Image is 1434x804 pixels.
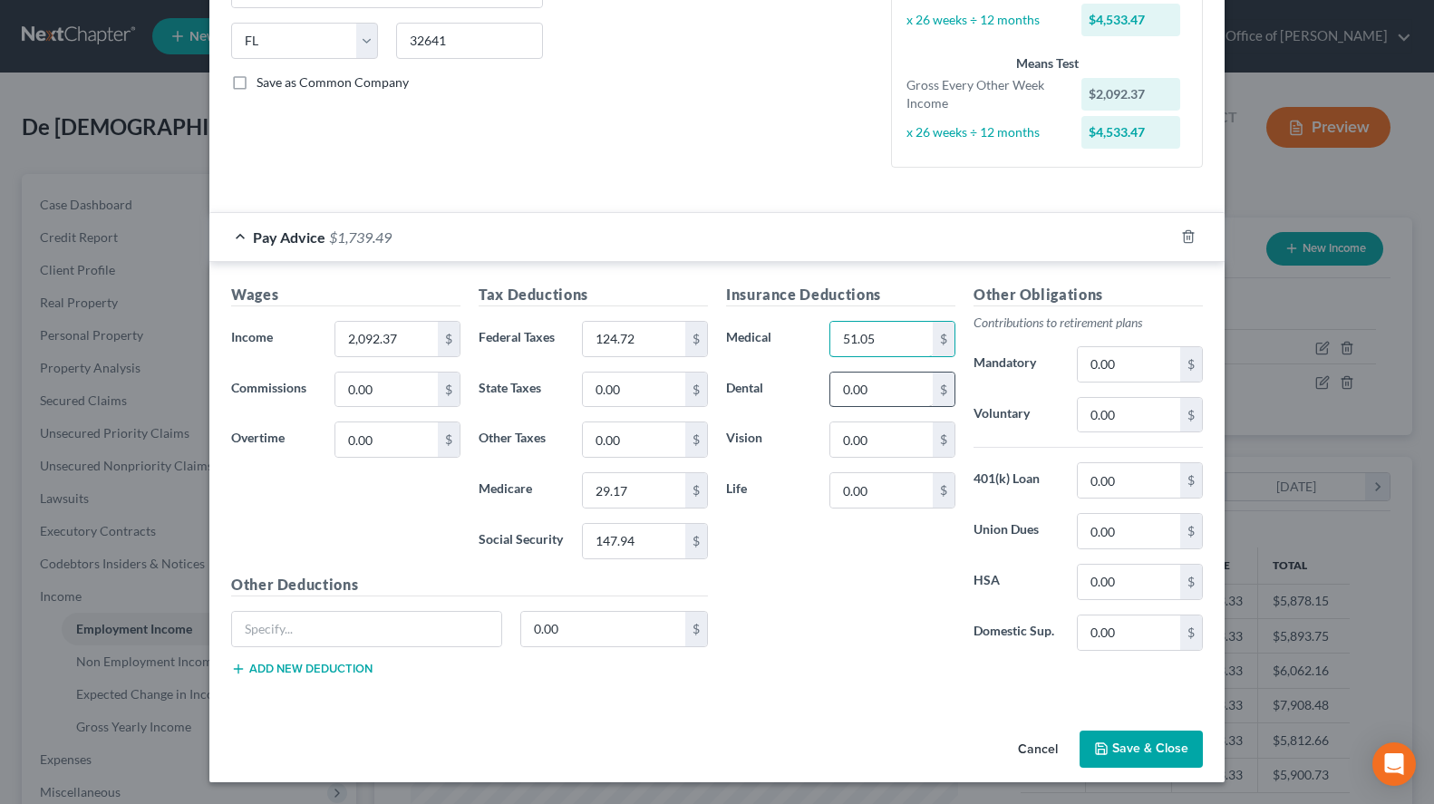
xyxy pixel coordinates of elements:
[685,373,707,407] div: $
[685,473,707,508] div: $
[335,322,438,356] input: 0.00
[231,574,708,596] h5: Other Deductions
[335,422,438,457] input: 0.00
[232,612,501,646] input: Specify...
[329,228,392,246] span: $1,739.49
[933,422,954,457] div: $
[964,564,1068,600] label: HSA
[1080,731,1203,769] button: Save & Close
[1180,615,1202,650] div: $
[396,23,543,59] input: Enter zip...
[470,472,573,509] label: Medicare
[726,284,955,306] h5: Insurance Deductions
[1180,398,1202,432] div: $
[933,322,954,356] div: $
[830,373,933,407] input: 0.00
[253,228,325,246] span: Pay Advice
[1081,4,1181,36] div: $4,533.47
[964,346,1068,383] label: Mandatory
[933,473,954,508] div: $
[335,373,438,407] input: 0.00
[470,421,573,458] label: Other Taxes
[222,421,325,458] label: Overtime
[521,612,686,646] input: 0.00
[583,473,685,508] input: 0.00
[830,322,933,356] input: 0.00
[717,421,820,458] label: Vision
[897,123,1072,141] div: x 26 weeks ÷ 12 months
[1372,742,1416,786] div: Open Intercom Messenger
[479,284,708,306] h5: Tax Deductions
[1180,565,1202,599] div: $
[906,54,1187,73] div: Means Test
[685,322,707,356] div: $
[685,422,707,457] div: $
[1078,514,1180,548] input: 0.00
[964,462,1068,499] label: 401(k) Loan
[438,373,460,407] div: $
[583,524,685,558] input: 0.00
[470,372,573,408] label: State Taxes
[974,314,1203,332] p: Contributions to retirement plans
[1081,78,1181,111] div: $2,092.37
[897,76,1072,112] div: Gross Every Other Week Income
[830,422,933,457] input: 0.00
[685,524,707,558] div: $
[717,372,820,408] label: Dental
[231,284,460,306] h5: Wages
[470,523,573,559] label: Social Security
[1180,347,1202,382] div: $
[257,74,409,90] span: Save as Common Company
[964,397,1068,433] label: Voluntary
[583,322,685,356] input: 0.00
[1078,398,1180,432] input: 0.00
[1180,463,1202,498] div: $
[685,612,707,646] div: $
[717,321,820,357] label: Medical
[222,372,325,408] label: Commissions
[717,472,820,509] label: Life
[830,473,933,508] input: 0.00
[583,373,685,407] input: 0.00
[964,615,1068,651] label: Domestic Sup.
[933,373,954,407] div: $
[438,322,460,356] div: $
[231,662,373,676] button: Add new deduction
[1078,615,1180,650] input: 0.00
[583,422,685,457] input: 0.00
[438,422,460,457] div: $
[964,513,1068,549] label: Union Dues
[470,321,573,357] label: Federal Taxes
[1078,347,1180,382] input: 0.00
[1003,732,1072,769] button: Cancel
[1078,565,1180,599] input: 0.00
[1081,116,1181,149] div: $4,533.47
[1180,514,1202,548] div: $
[897,11,1072,29] div: x 26 weeks ÷ 12 months
[1078,463,1180,498] input: 0.00
[231,329,273,344] span: Income
[974,284,1203,306] h5: Other Obligations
